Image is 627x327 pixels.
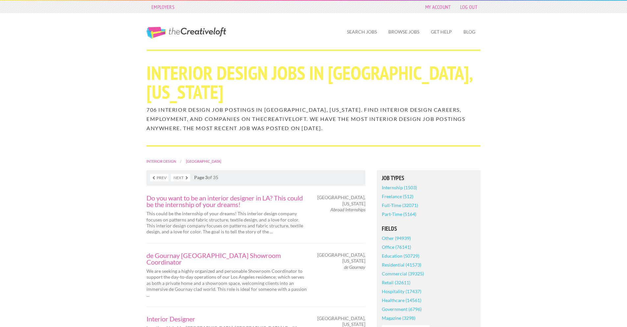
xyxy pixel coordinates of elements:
a: Get Help [426,24,457,39]
h2: 706 Interior Design job postings in [GEOGRAPHIC_DATA], [US_STATE]. Find Interior Design careers, ... [146,105,481,133]
a: Do you want to be an interior designer in LA? This could be the internship of your dreams! [146,195,308,208]
a: Magazine (3298) [382,314,415,322]
span: [GEOGRAPHIC_DATA], [US_STATE] [317,195,365,206]
a: Part-Time (5164) [382,210,416,219]
strong: Page 3 [194,175,208,180]
a: Healthcare (14561) [382,296,421,305]
a: My Account [422,2,454,12]
a: [GEOGRAPHIC_DATA] [186,159,221,163]
a: Log Out [457,2,481,12]
a: Government (6796) [382,305,422,314]
h1: Interior Design Jobs in [GEOGRAPHIC_DATA], [US_STATE] [146,63,481,102]
a: Other (94939) [382,234,411,243]
a: Search Jobs [342,24,382,39]
em: de Gournay [344,264,365,270]
a: Hospitality (17437) [382,287,421,296]
em: Abroad Internships [330,207,365,212]
a: Prev [150,174,169,181]
a: Freelance (512) [382,192,413,201]
a: Interior Designer [146,315,308,322]
p: We are seeking a highly organized and personable Showroom Coordinator to support the day-to-day o... [146,268,308,298]
a: Interior Design [146,159,176,163]
a: Full-Time (32071) [382,201,418,210]
a: Office (76141) [382,243,411,251]
a: Commercial (39325) [382,269,424,278]
a: Browse Jobs [383,24,425,39]
a: The Creative Loft [146,27,226,39]
a: Education (50729) [382,251,419,260]
h5: Fields [382,226,476,232]
a: Internship (1503) [382,183,417,192]
a: de Gournay [GEOGRAPHIC_DATA] Showroom Coordinator [146,252,308,265]
p: This could be the internship of your dreams! This interior design company focuses on patterns and... [146,211,308,235]
a: Residential (41573) [382,260,421,269]
a: Employers [148,2,178,12]
nav: of 35 [146,170,365,185]
span: [GEOGRAPHIC_DATA], [US_STATE] [317,252,365,264]
a: Retail (32611) [382,278,410,287]
a: Blog [458,24,481,39]
h5: Job Types [382,175,476,181]
a: Next [171,174,190,181]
